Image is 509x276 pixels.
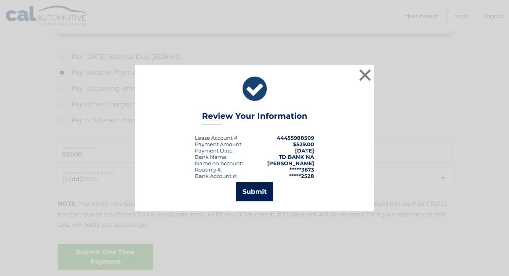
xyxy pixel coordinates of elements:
[195,166,222,173] div: Routing #:
[279,154,314,160] strong: TD BANK NA
[267,160,314,166] strong: [PERSON_NAME]
[236,182,273,201] button: Submit
[195,147,234,154] div: :
[277,135,314,141] strong: 44455988509
[195,141,243,147] div: Payment Amount:
[195,154,227,160] div: Bank Name:
[202,111,307,125] h3: Review Your Information
[195,160,243,166] div: Name on Account:
[195,173,237,179] div: Bank Account #:
[357,67,373,83] button: ×
[195,147,233,154] span: Payment Date
[195,135,239,141] div: Lease Account #:
[293,141,314,147] span: $529.00
[295,147,314,154] span: [DATE]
